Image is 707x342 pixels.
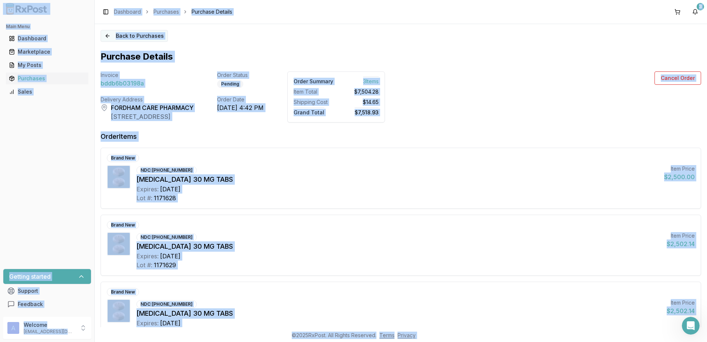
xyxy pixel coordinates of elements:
[111,103,193,112] div: FORDHAM CARE PHARMACY
[667,306,695,315] div: $2,502.14
[682,317,700,335] iframe: Intercom live chat
[3,284,91,298] button: Support
[136,166,197,174] div: NDC: [PHONE_NUMBER]
[9,61,85,69] div: My Posts
[664,172,695,181] div: $2,500.00
[18,301,43,308] span: Feedback
[6,24,88,30] h2: Main Menu
[154,194,176,202] div: 1171628
[107,288,139,296] div: Brand New
[3,59,91,71] button: My Posts
[154,261,176,269] div: 1171629
[217,96,264,103] div: Order Date
[136,185,159,194] div: Expires:
[294,107,324,115] span: Grand Total
[3,86,91,98] button: Sales
[136,174,658,185] div: [MEDICAL_DATA] 30 MG TABS
[9,88,85,95] div: Sales
[101,131,137,142] div: Order Items
[160,185,180,194] div: [DATE]
[108,300,130,322] img: Otezla 30 MG TABS
[697,3,704,10] div: 3
[3,46,91,58] button: Marketplace
[379,332,395,338] a: Terms
[6,58,88,72] a: My Posts
[667,239,695,248] div: $2,502.14
[294,88,333,95] div: Item Total
[114,8,232,16] nav: breadcrumb
[136,233,197,241] div: NDC: [PHONE_NUMBER]
[9,75,85,82] div: Purchases
[101,71,193,79] div: Invoice
[108,233,130,255] img: Otezla 30 MG TABS
[192,8,232,16] span: Purchase Details
[3,298,91,311] button: Feedback
[101,79,144,88] span: bddb6b03198a
[108,166,130,188] img: Otezla 30 MG TABS
[363,76,379,84] span: 3 Item s
[354,88,379,95] span: $7,504.28
[294,78,333,85] div: Order Summary
[111,112,193,121] div: [STREET_ADDRESS]
[24,321,75,329] p: Welcome
[24,329,75,335] p: [EMAIL_ADDRESS][DOMAIN_NAME]
[217,71,264,79] div: Order Status
[6,32,88,45] a: Dashboard
[9,35,85,42] div: Dashboard
[136,252,159,261] div: Expires:
[136,194,152,202] div: Lot #:
[667,299,695,306] div: Item Price
[114,8,141,16] a: Dashboard
[398,332,416,338] a: Privacy
[3,33,91,44] button: Dashboard
[6,85,88,98] a: Sales
[339,98,379,106] div: $14.65
[664,165,695,172] div: Item Price
[107,221,139,229] div: Brand New
[101,30,168,42] button: Back to Purchases
[136,261,152,269] div: Lot #:
[136,300,197,308] div: NDC: [PHONE_NUMBER]
[153,8,179,16] a: Purchases
[355,107,379,115] span: $7,518.93
[160,252,180,261] div: [DATE]
[107,154,139,162] div: Brand New
[3,73,91,84] button: Purchases
[217,103,264,112] div: [DATE] 4:42 PM
[136,241,661,252] div: [MEDICAL_DATA] 30 MG TABS
[6,45,88,58] a: Marketplace
[689,6,701,18] button: 3
[654,71,701,85] button: Cancel Order
[7,322,19,334] img: User avatar
[136,319,159,328] div: Expires:
[9,272,51,281] h3: Getting started
[101,96,193,103] div: Delivery Address
[136,308,661,319] div: [MEDICAL_DATA] 30 MG TABS
[217,80,243,88] div: Pending
[6,72,88,85] a: Purchases
[9,48,85,56] div: Marketplace
[667,232,695,239] div: Item Price
[294,98,333,106] div: Shipping Cost
[160,319,180,328] div: [DATE]
[3,3,50,15] img: RxPost Logo
[101,51,173,63] h1: Purchase Details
